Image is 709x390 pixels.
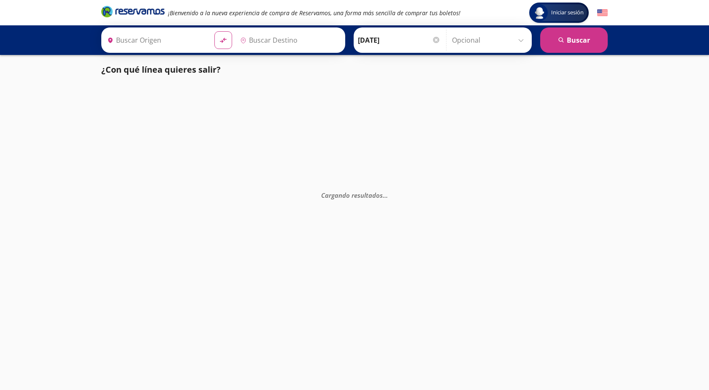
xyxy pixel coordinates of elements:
button: English [597,8,608,18]
em: ¡Bienvenido a la nueva experiencia de compra de Reservamos, una forma más sencilla de comprar tus... [168,9,460,17]
span: . [383,191,384,199]
span: . [386,191,388,199]
em: Cargando resultados [321,191,388,199]
input: Elegir Fecha [358,30,441,51]
span: . [384,191,386,199]
input: Opcional [452,30,528,51]
input: Buscar Origen [104,30,208,51]
a: Brand Logo [101,5,165,20]
i: Brand Logo [101,5,165,18]
button: Buscar [540,27,608,53]
p: ¿Con qué línea quieres salir? [101,63,221,76]
span: Iniciar sesión [548,8,587,17]
input: Buscar Destino [237,30,341,51]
